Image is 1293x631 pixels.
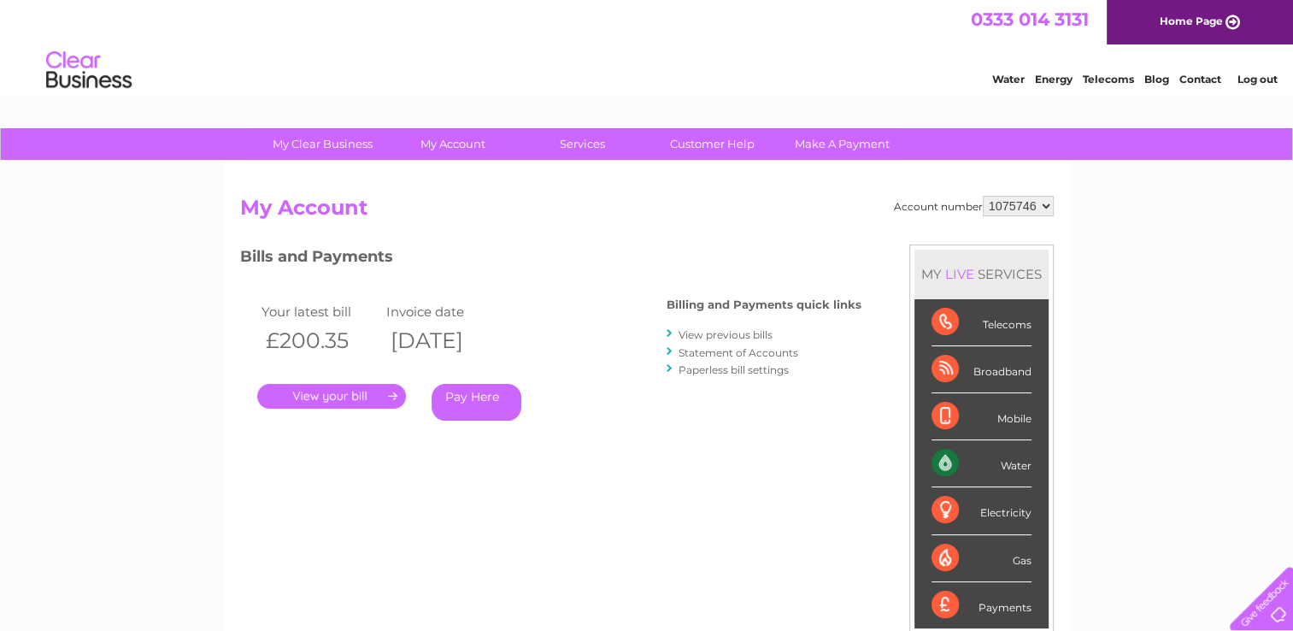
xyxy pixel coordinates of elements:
[382,300,507,323] td: Invoice date
[667,298,861,311] h4: Billing and Payments quick links
[257,384,406,409] a: .
[932,582,1031,628] div: Payments
[252,128,393,160] a: My Clear Business
[244,9,1051,83] div: Clear Business is a trading name of Verastar Limited (registered in [GEOGRAPHIC_DATA] No. 3667643...
[512,128,653,160] a: Services
[432,384,521,421] a: Pay Here
[240,196,1054,228] h2: My Account
[382,128,523,160] a: My Account
[932,393,1031,440] div: Mobile
[894,196,1054,216] div: Account number
[45,44,132,97] img: logo.png
[971,9,1089,30] a: 0333 014 3131
[642,128,783,160] a: Customer Help
[679,346,798,359] a: Statement of Accounts
[1144,73,1169,86] a: Blog
[1035,73,1073,86] a: Energy
[992,73,1025,86] a: Water
[679,363,789,376] a: Paperless bill settings
[1179,73,1221,86] a: Contact
[1237,73,1277,86] a: Log out
[1083,73,1134,86] a: Telecoms
[932,299,1031,346] div: Telecoms
[932,535,1031,582] div: Gas
[382,323,507,358] th: [DATE]
[932,440,1031,487] div: Water
[257,300,382,323] td: Your latest bill
[257,323,382,358] th: £200.35
[914,250,1049,298] div: MY SERVICES
[932,346,1031,393] div: Broadband
[679,328,773,341] a: View previous bills
[932,487,1031,534] div: Electricity
[942,266,978,282] div: LIVE
[240,245,861,274] h3: Bills and Payments
[772,128,913,160] a: Make A Payment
